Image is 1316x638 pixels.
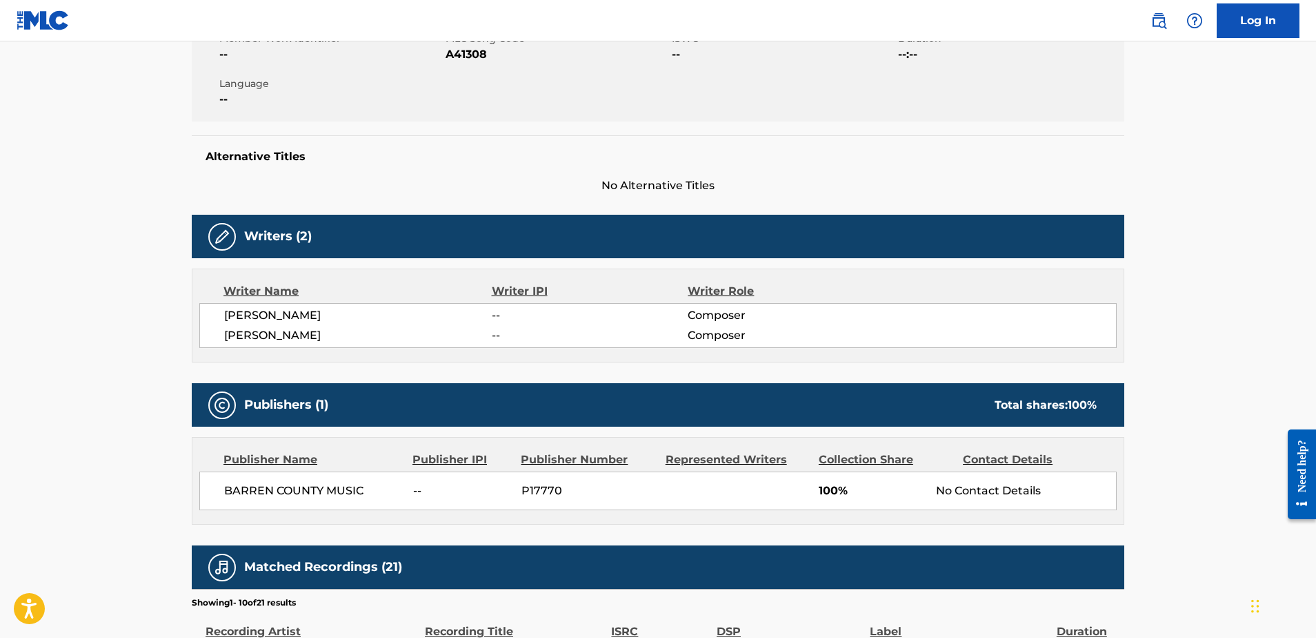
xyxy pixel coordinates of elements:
[819,483,926,499] span: 100%
[1277,416,1316,534] iframe: Resource Center
[224,307,492,324] span: [PERSON_NAME]
[1068,398,1097,412] span: 100 %
[688,307,866,324] span: Composer
[1181,7,1208,35] div: Help
[1251,586,1259,627] div: Drag
[1247,572,1316,638] iframe: Chat Widget
[224,327,492,344] span: [PERSON_NAME]
[244,397,328,413] h5: Publishers (1)
[521,452,655,468] div: Publisher Number
[936,483,1116,499] div: No Contact Details
[688,327,866,344] span: Composer
[219,77,442,91] span: Language
[995,397,1097,414] div: Total shares:
[666,452,808,468] div: Represented Writers
[492,283,688,300] div: Writer IPI
[244,559,402,575] h5: Matched Recordings (21)
[219,46,442,63] span: --
[1145,7,1173,35] a: Public Search
[214,559,230,576] img: Matched Recordings
[223,452,402,468] div: Publisher Name
[413,483,511,499] span: --
[819,452,953,468] div: Collection Share
[1186,12,1203,29] img: help
[521,483,655,499] span: P17770
[672,46,895,63] span: --
[224,483,403,499] span: BARREN COUNTY MUSIC
[492,307,688,324] span: --
[192,597,296,609] p: Showing 1 - 10 of 21 results
[219,91,442,108] span: --
[192,177,1124,194] span: No Alternative Titles
[963,452,1097,468] div: Contact Details
[17,10,70,30] img: MLC Logo
[492,327,688,344] span: --
[223,283,492,300] div: Writer Name
[446,46,668,63] span: A41308
[214,229,230,245] img: Writers
[688,283,866,300] div: Writer Role
[214,397,230,414] img: Publishers
[244,229,312,244] h5: Writers (2)
[898,46,1121,63] span: --:--
[1150,12,1167,29] img: search
[412,452,510,468] div: Publisher IPI
[206,150,1110,164] h5: Alternative Titles
[1217,3,1299,38] a: Log In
